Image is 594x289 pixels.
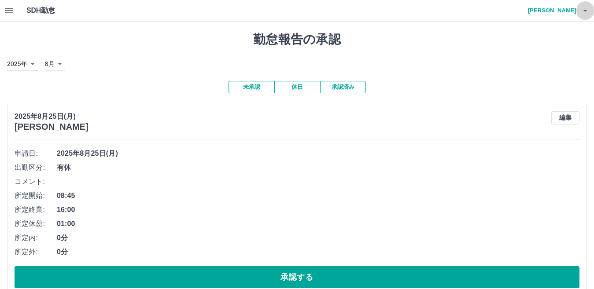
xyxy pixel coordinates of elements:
span: 2025年8月25日(月) [57,148,579,159]
span: 所定終業: [15,205,57,215]
div: 8月 [45,58,65,70]
span: 申請日: [15,148,57,159]
h1: 勤怠報告の承認 [7,32,587,47]
span: 有休 [57,162,579,173]
div: 2025年 [7,58,38,70]
span: 0分 [57,233,579,243]
span: 所定外: [15,247,57,257]
span: 16:00 [57,205,579,215]
span: 01:00 [57,219,579,229]
span: 出勤区分: [15,162,57,173]
span: 0分 [57,247,579,257]
button: 承認する [15,266,579,288]
span: 所定休憩: [15,219,57,229]
p: 2025年8月25日(月) [15,111,89,122]
h3: [PERSON_NAME] [15,122,89,132]
span: コメント: [15,176,57,187]
button: 編集 [551,111,579,124]
button: 承認済み [320,81,366,93]
span: 所定開始: [15,190,57,201]
button: 未承認 [229,81,274,93]
span: 08:45 [57,190,579,201]
span: 所定内: [15,233,57,243]
button: 休日 [274,81,320,93]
